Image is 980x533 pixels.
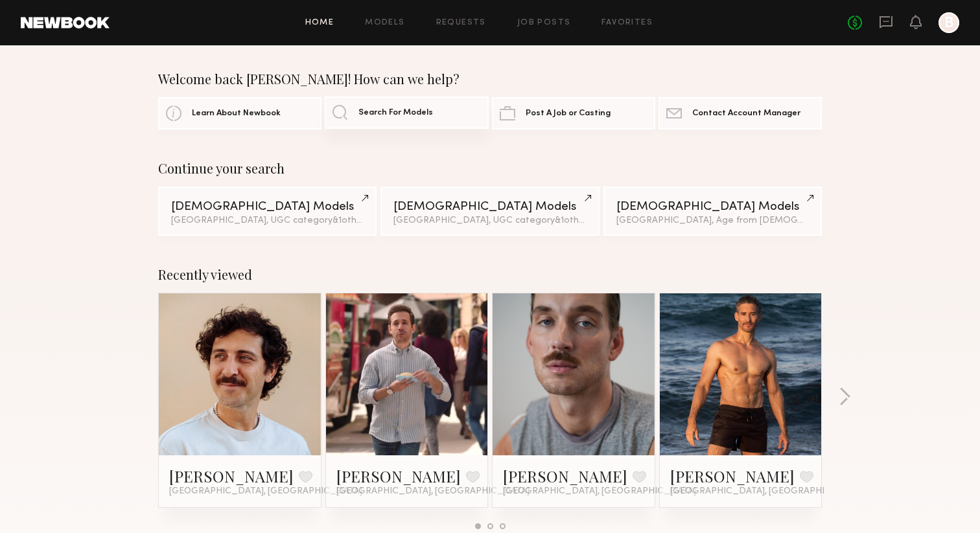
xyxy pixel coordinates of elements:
a: [PERSON_NAME] [336,466,461,486]
span: Contact Account Manager [692,109,800,118]
span: [GEOGRAPHIC_DATA], [GEOGRAPHIC_DATA] [670,486,863,497]
a: [DEMOGRAPHIC_DATA] Models[GEOGRAPHIC_DATA], Age from [DEMOGRAPHIC_DATA]. [603,187,822,236]
span: & 1 other filter [332,216,388,225]
div: [GEOGRAPHIC_DATA], Age from [DEMOGRAPHIC_DATA]. [616,216,809,225]
a: [PERSON_NAME] [169,466,294,486]
a: Search For Models [325,96,488,129]
div: [GEOGRAPHIC_DATA], UGC category [393,216,586,225]
div: [GEOGRAPHIC_DATA], UGC category [171,216,364,225]
span: [GEOGRAPHIC_DATA], [GEOGRAPHIC_DATA] [503,486,696,497]
a: Learn About Newbook [158,97,321,130]
span: & 1 other filter [555,216,611,225]
div: Welcome back [PERSON_NAME]! How can we help? [158,71,822,87]
div: [DEMOGRAPHIC_DATA] Models [393,201,586,213]
div: Recently viewed [158,267,822,282]
span: [GEOGRAPHIC_DATA], [GEOGRAPHIC_DATA] [169,486,362,497]
div: Continue your search [158,161,822,176]
span: Post A Job or Casting [526,109,611,118]
span: Learn About Newbook [192,109,281,118]
a: [PERSON_NAME] [670,466,795,486]
div: [DEMOGRAPHIC_DATA] Models [616,201,809,213]
a: [DEMOGRAPHIC_DATA] Models[GEOGRAPHIC_DATA], UGC category&1other filter [380,187,599,236]
a: Job Posts [517,19,571,27]
a: Requests [436,19,486,27]
a: Post A Job or Casting [492,97,655,130]
a: Contact Account Manager [659,97,822,130]
a: Home [305,19,334,27]
a: [DEMOGRAPHIC_DATA] Models[GEOGRAPHIC_DATA], UGC category&1other filter [158,187,377,236]
div: [DEMOGRAPHIC_DATA] Models [171,201,364,213]
a: Favorites [601,19,653,27]
a: Models [365,19,404,27]
span: Search For Models [358,109,433,117]
a: B [939,12,959,33]
span: [GEOGRAPHIC_DATA], [GEOGRAPHIC_DATA] [336,486,530,497]
a: [PERSON_NAME] [503,466,627,486]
